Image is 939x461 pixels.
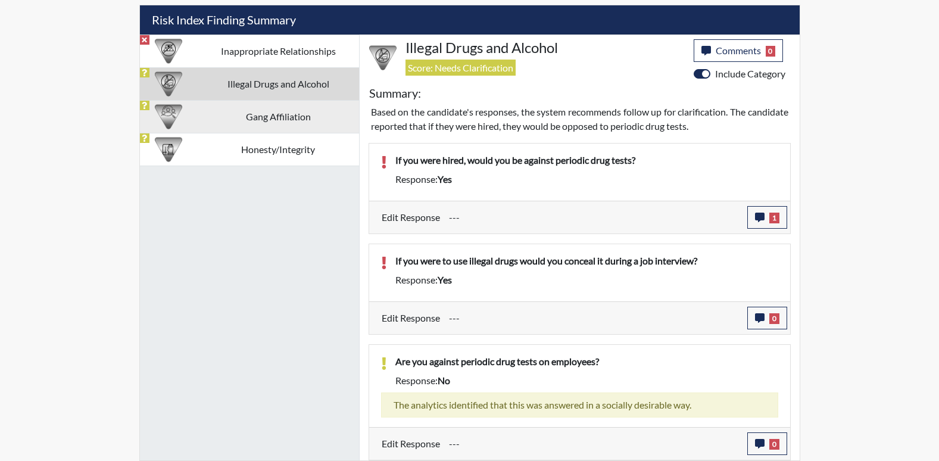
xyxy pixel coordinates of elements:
[440,307,747,329] div: Update the test taker's response, the change might impact the score
[405,39,685,57] h4: Illegal Drugs and Alcohol
[747,307,787,329] button: 0
[438,173,452,185] span: yes
[381,393,778,418] div: The analytics identified that this was answered in a socially desirable way.
[140,5,800,35] h5: Risk Index Finding Summary
[382,307,440,329] label: Edit Response
[382,206,440,229] label: Edit Response
[369,44,397,71] img: CATEGORY%20ICON-12.0f6f1024.png
[715,67,785,81] label: Include Category
[405,60,516,76] span: Score: Needs Clarification
[386,273,787,287] div: Response:
[395,354,778,369] p: Are you against periodic drug tests on employees?
[769,313,779,324] span: 0
[769,213,779,223] span: 1
[438,274,452,285] span: yes
[155,70,182,98] img: CATEGORY%20ICON-12.0f6f1024.png
[155,103,182,130] img: CATEGORY%20ICON-02.2c5dd649.png
[747,206,787,229] button: 1
[440,432,747,455] div: Update the test taker's response, the change might impact the score
[371,105,788,133] p: Based on the candidate's responses, the system recommends follow up for clarification. The candid...
[694,39,784,62] button: Comments0
[155,136,182,163] img: CATEGORY%20ICON-11.a5f294f4.png
[198,133,359,166] td: Honesty/Integrity
[766,46,776,57] span: 0
[155,38,182,65] img: CATEGORY%20ICON-14.139f8ef7.png
[716,45,761,56] span: Comments
[198,35,359,67] td: Inappropriate Relationships
[440,206,747,229] div: Update the test taker's response, the change might impact the score
[395,153,778,167] p: If you were hired, would you be against periodic drug tests?
[198,100,359,133] td: Gang Affiliation
[386,172,787,186] div: Response:
[747,432,787,455] button: 0
[369,86,421,100] h5: Summary:
[386,373,787,388] div: Response:
[395,254,778,268] p: If you were to use illegal drugs would you conceal it during a job interview?
[198,67,359,100] td: Illegal Drugs and Alcohol
[382,432,440,455] label: Edit Response
[438,375,450,386] span: no
[769,439,779,450] span: 0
